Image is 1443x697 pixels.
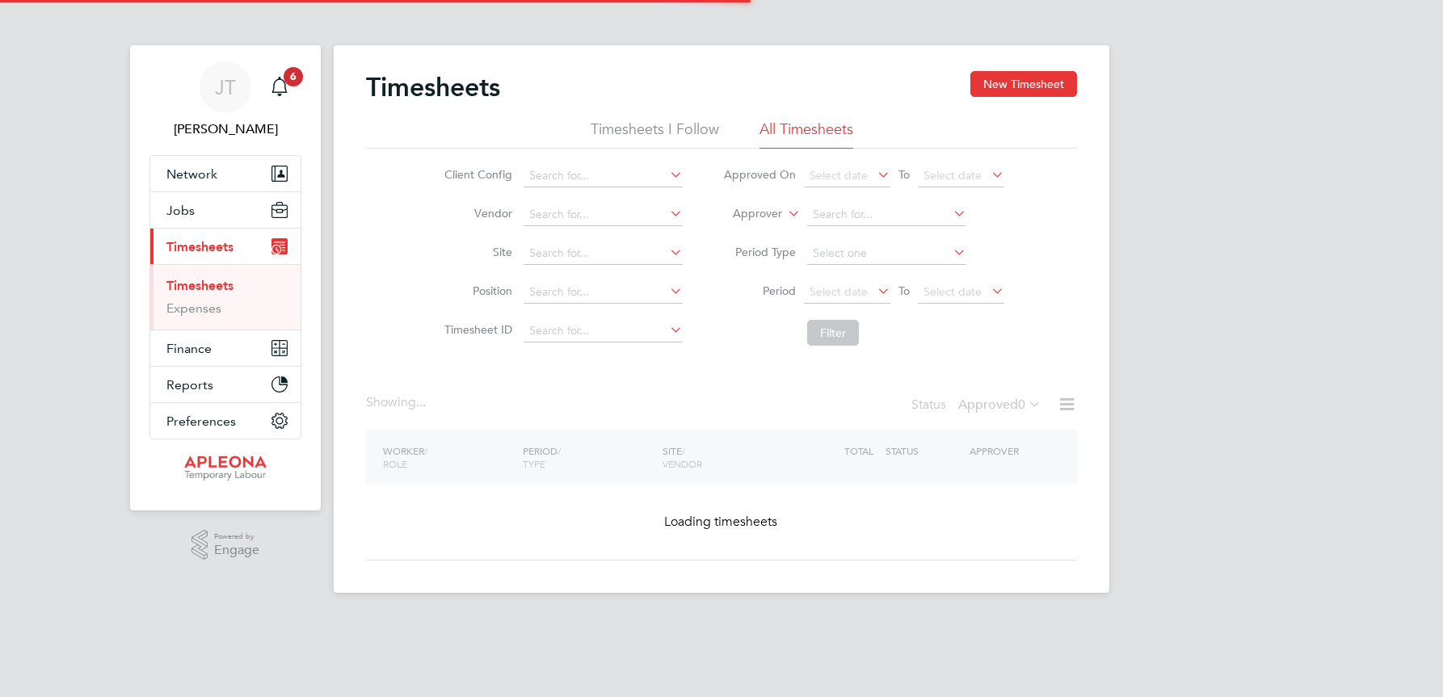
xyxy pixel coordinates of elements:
[166,166,217,182] span: Network
[524,204,683,226] input: Search for...
[923,168,982,183] span: Select date
[440,283,512,298] label: Position
[810,284,868,299] span: Select date
[958,397,1041,413] label: Approved
[440,206,512,220] label: Vendor
[440,245,512,259] label: Site
[970,71,1077,97] button: New Timesheet
[723,167,796,182] label: Approved On
[923,284,982,299] span: Select date
[524,165,683,187] input: Search for...
[150,330,301,366] button: Finance
[366,394,429,411] div: Showing
[214,544,259,557] span: Engage
[150,403,301,439] button: Preferences
[215,77,236,98] span: JT
[524,281,683,304] input: Search for...
[759,120,853,149] li: All Timesheets
[184,456,267,481] img: apleona-logo-retina.png
[807,242,966,265] input: Select one
[263,61,296,113] a: 6
[807,320,859,346] button: Filter
[709,206,782,222] label: Approver
[591,120,719,149] li: Timesheets I Follow
[723,245,796,259] label: Period Type
[524,320,683,342] input: Search for...
[149,61,301,139] a: JT[PERSON_NAME]
[166,203,195,218] span: Jobs
[214,530,259,544] span: Powered by
[191,530,260,561] a: Powered byEngage
[723,283,796,298] label: Period
[524,242,683,265] input: Search for...
[440,322,512,337] label: Timesheet ID
[166,300,221,316] a: Expenses
[149,120,301,139] span: Julie Tante
[150,229,301,264] button: Timesheets
[810,168,868,183] span: Select date
[166,341,212,356] span: Finance
[166,239,233,254] span: Timesheets
[149,456,301,481] a: Go to home page
[150,367,301,402] button: Reports
[416,394,426,410] span: ...
[1018,397,1025,413] span: 0
[166,377,213,393] span: Reports
[366,71,500,103] h2: Timesheets
[807,204,966,226] input: Search for...
[150,192,301,228] button: Jobs
[911,394,1045,417] div: Status
[894,164,915,185] span: To
[440,167,512,182] label: Client Config
[166,278,233,293] a: Timesheets
[284,67,303,86] span: 6
[166,414,236,429] span: Preferences
[130,45,321,510] nav: Main navigation
[894,280,915,301] span: To
[150,264,301,330] div: Timesheets
[150,156,301,191] button: Network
